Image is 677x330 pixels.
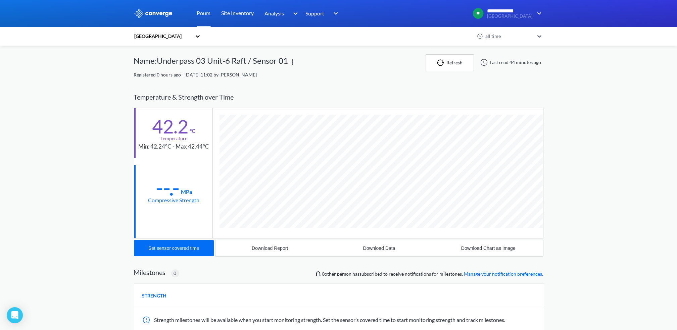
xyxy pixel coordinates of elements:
a: Manage your notification preferences. [464,271,543,277]
div: Name:Underpass 03 Unit-6 Raft / Sensor 01 [134,54,288,71]
span: STRENGTH [142,292,167,299]
img: downArrow.svg [289,9,299,17]
button: Download Data [325,240,434,256]
div: Set sensor covered time [148,245,199,251]
div: Temperature & Strength over Time [134,87,543,108]
img: more.svg [288,58,296,66]
div: all time [484,33,534,40]
span: 0 [174,270,177,277]
div: --.- [156,179,180,196]
div: Download Data [363,245,395,251]
img: downArrow.svg [533,9,543,17]
img: logo_ewhite.svg [134,9,173,18]
div: Download Chart as Image [461,245,516,251]
div: Open Intercom Messenger [7,307,23,323]
img: icon-clock.svg [477,33,483,39]
div: Temperature [160,135,187,142]
span: [GEOGRAPHIC_DATA] [487,14,533,19]
span: Strength milestones will be available when you start monitoring strength. Set the sensor’s covere... [154,317,505,323]
button: Download Chart as Image [434,240,543,256]
span: Support [306,9,325,17]
span: Analysis [265,9,284,17]
div: Download Report [252,245,288,251]
span: person has subscribed to receive notifications for milestones. [322,270,543,278]
h2: Milestones [134,268,166,276]
span: 0 other [322,271,336,277]
img: icon-refresh.svg [437,59,447,66]
div: Compressive Strength [148,196,200,204]
div: 42.2 [152,118,189,135]
button: Refresh [426,54,474,71]
div: [GEOGRAPHIC_DATA] [134,33,192,40]
img: downArrow.svg [329,9,340,17]
button: Set sensor covered time [134,240,214,256]
span: Registered 0 hours ago - [DATE] 11:02 by [PERSON_NAME] [134,72,257,77]
div: Last read 44 minutes ago [477,58,543,66]
button: Download Report [215,240,325,256]
img: notifications-icon.svg [314,270,322,278]
div: Min: 42.24°C - Max 42.44°C [139,142,209,151]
